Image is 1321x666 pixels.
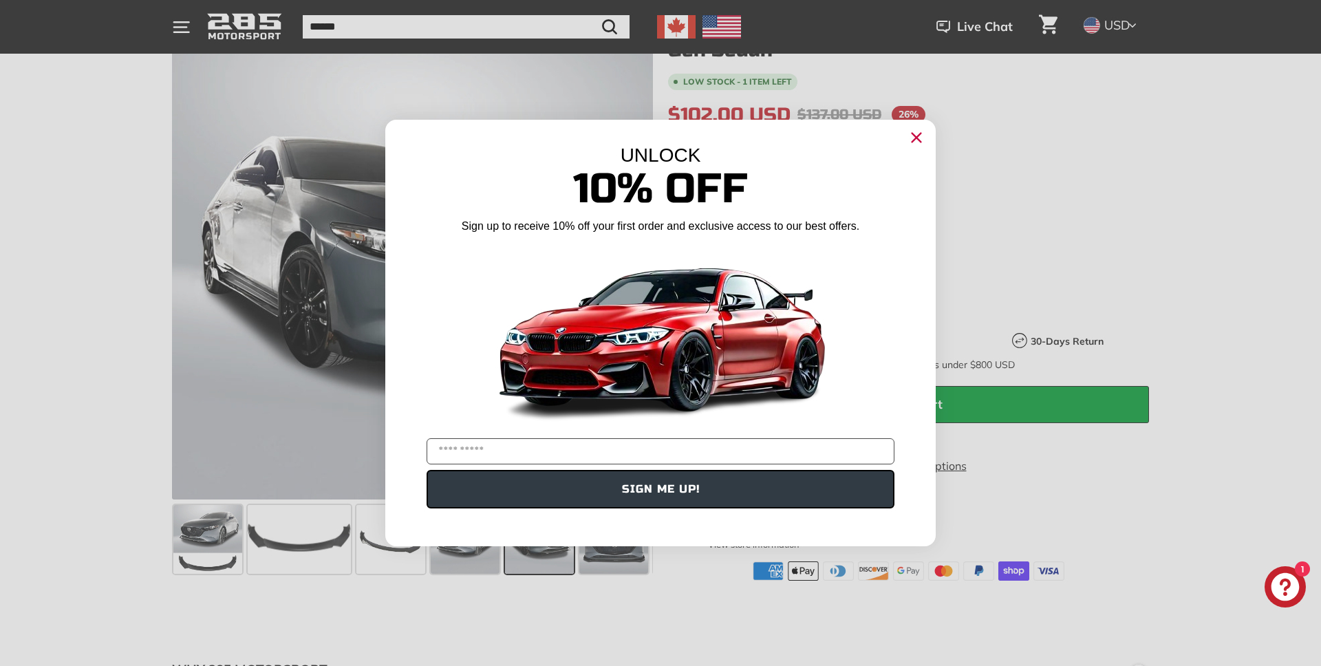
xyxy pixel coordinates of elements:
[427,470,894,508] button: SIGN ME UP!
[462,220,859,232] span: Sign up to receive 10% off your first order and exclusive access to our best offers.
[488,239,833,433] img: Banner showing BMW 4 Series Body kit
[905,127,927,149] button: Close dialog
[621,144,701,166] span: UNLOCK
[427,438,894,464] input: YOUR EMAIL
[573,164,748,214] span: 10% Off
[1260,566,1310,611] inbox-online-store-chat: Shopify online store chat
